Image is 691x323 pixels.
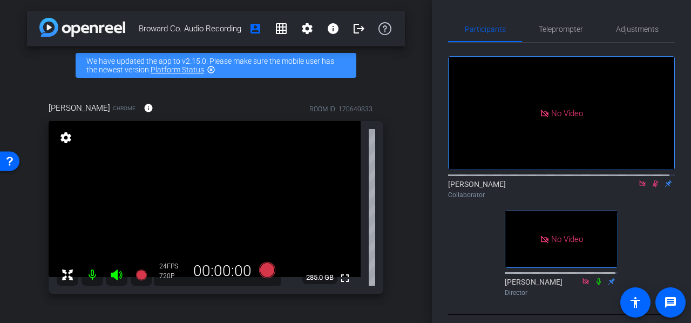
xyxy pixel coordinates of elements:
div: We have updated the app to v2.15.0. Please make sure the mobile user has the newest version. [76,53,356,78]
span: 285.0 GB [302,271,337,284]
mat-icon: settings [301,22,314,35]
span: No Video [551,234,583,244]
mat-icon: accessibility [629,296,642,309]
mat-icon: grid_on [275,22,288,35]
mat-icon: info [144,103,153,113]
span: Teleprompter [539,25,583,33]
span: Broward Co. Audio Recording [139,18,242,39]
span: Participants [465,25,506,33]
mat-icon: settings [58,131,73,144]
mat-icon: info [327,22,340,35]
img: app-logo [39,18,125,37]
div: ROOM ID: 170640833 [309,104,372,114]
span: [PERSON_NAME] [49,102,110,114]
mat-icon: account_box [249,22,262,35]
span: Adjustments [616,25,659,33]
div: 00:00:00 [186,262,259,280]
div: 24 [159,262,186,271]
div: [PERSON_NAME] [505,277,618,298]
span: FPS [167,263,178,270]
mat-icon: message [664,296,677,309]
div: Director [505,288,618,298]
mat-icon: logout [353,22,365,35]
div: [PERSON_NAME] [448,179,675,200]
span: Chrome [113,104,136,112]
div: Collaborator [448,190,675,200]
span: No Video [551,108,583,118]
mat-icon: fullscreen [338,272,351,285]
div: 720P [159,272,186,280]
mat-icon: highlight_off [207,65,215,74]
a: Platform Status [151,65,204,74]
